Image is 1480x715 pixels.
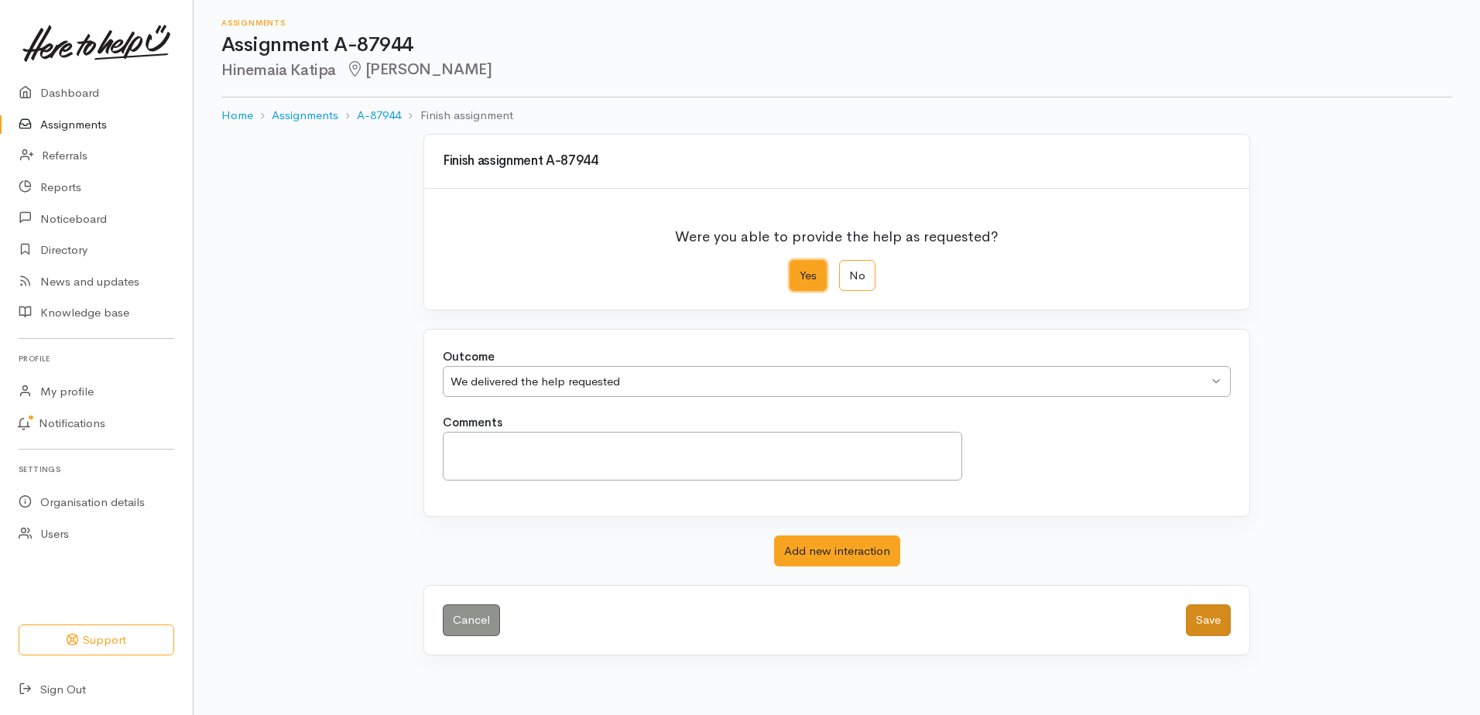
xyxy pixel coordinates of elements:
a: Assignments [272,107,338,125]
a: A-87944 [357,107,401,125]
h2: Hinemaia Katipa [221,61,1452,79]
h6: Assignments [221,19,1452,27]
p: Were you able to provide the help as requested? [675,217,999,248]
button: Save [1186,604,1231,636]
button: Support [19,624,174,656]
h6: Settings [19,459,174,480]
h6: Profile [19,348,174,369]
h3: Finish assignment A-87944 [443,154,1231,169]
nav: breadcrumb [221,97,1452,134]
button: Add new interaction [774,535,900,567]
div: We delivered the help requested [451,373,1208,391]
label: Yes [790,260,827,292]
span: [PERSON_NAME] [345,60,492,79]
li: Finish assignment [401,107,512,125]
label: No [839,260,875,292]
label: Outcome [443,348,495,366]
label: Comments [443,414,502,432]
a: Home [221,107,253,125]
a: Cancel [443,604,500,636]
h1: Assignment A-87944 [221,34,1452,56]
